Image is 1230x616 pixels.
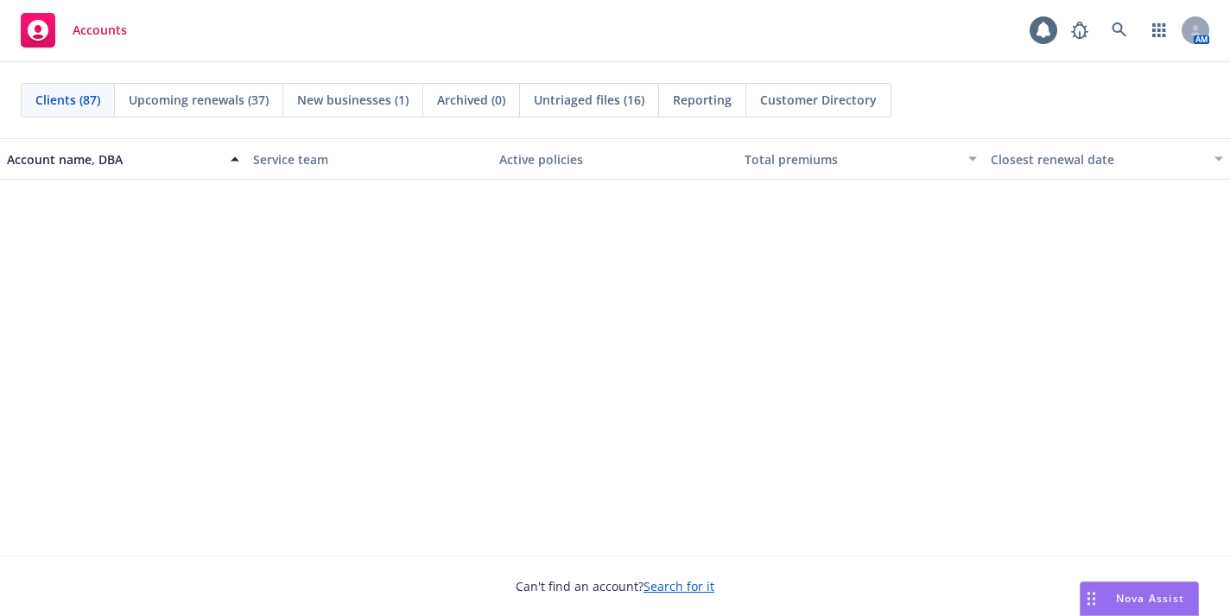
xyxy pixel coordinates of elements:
[673,91,732,109] span: Reporting
[1080,581,1199,616] button: Nova Assist
[499,150,732,168] div: Active policies
[437,91,505,109] span: Archived (0)
[760,91,877,109] span: Customer Directory
[1116,591,1184,606] span: Nova Assist
[1062,13,1097,48] a: Report a Bug
[1081,582,1102,615] div: Drag to move
[246,138,492,180] button: Service team
[129,91,269,109] span: Upcoming renewals (37)
[534,91,644,109] span: Untriaged files (16)
[35,91,100,109] span: Clients (87)
[73,23,127,37] span: Accounts
[492,138,739,180] button: Active policies
[991,150,1204,168] div: Closest renewal date
[14,6,134,54] a: Accounts
[745,150,958,168] div: Total premiums
[1142,13,1176,48] a: Switch app
[1102,13,1137,48] a: Search
[253,150,485,168] div: Service team
[644,578,714,594] a: Search for it
[7,150,220,168] div: Account name, DBA
[984,138,1230,180] button: Closest renewal date
[516,577,714,595] span: Can't find an account?
[738,138,984,180] button: Total premiums
[297,91,409,109] span: New businesses (1)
